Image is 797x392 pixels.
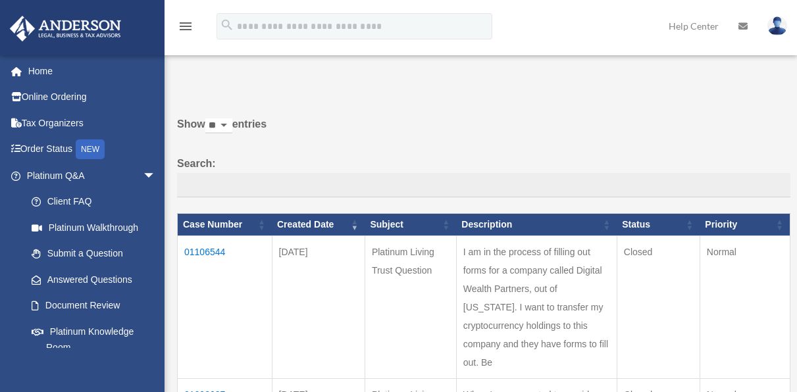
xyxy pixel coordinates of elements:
[9,110,176,136] a: Tax Organizers
[617,236,700,379] td: Closed
[456,214,617,236] th: Description: activate to sort column ascending
[9,58,176,84] a: Home
[18,214,169,241] a: Platinum Walkthrough
[9,84,176,110] a: Online Ordering
[177,115,790,147] label: Show entries
[272,214,365,236] th: Created Date: activate to sort column ascending
[178,23,193,34] a: menu
[205,118,232,134] select: Showentries
[177,155,790,198] label: Search:
[177,173,790,198] input: Search:
[700,236,790,379] td: Normal
[9,162,169,189] a: Platinum Q&Aarrow_drop_down
[18,293,169,319] a: Document Review
[6,16,125,41] img: Anderson Advisors Platinum Portal
[700,214,790,236] th: Priority: activate to sort column ascending
[178,236,272,379] td: 01106544
[365,214,456,236] th: Subject: activate to sort column ascending
[143,162,169,189] span: arrow_drop_down
[220,18,234,32] i: search
[18,318,169,360] a: Platinum Knowledge Room
[456,236,617,379] td: I am in the process of filling out forms for a company called Digital Wealth Partners, out of [US...
[767,16,787,36] img: User Pic
[178,214,272,236] th: Case Number: activate to sort column ascending
[18,189,169,215] a: Client FAQ
[617,214,700,236] th: Status: activate to sort column ascending
[76,139,105,159] div: NEW
[9,136,176,163] a: Order StatusNEW
[18,241,169,267] a: Submit a Question
[272,236,365,379] td: [DATE]
[178,18,193,34] i: menu
[365,236,456,379] td: Platinum Living Trust Question
[18,266,163,293] a: Answered Questions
